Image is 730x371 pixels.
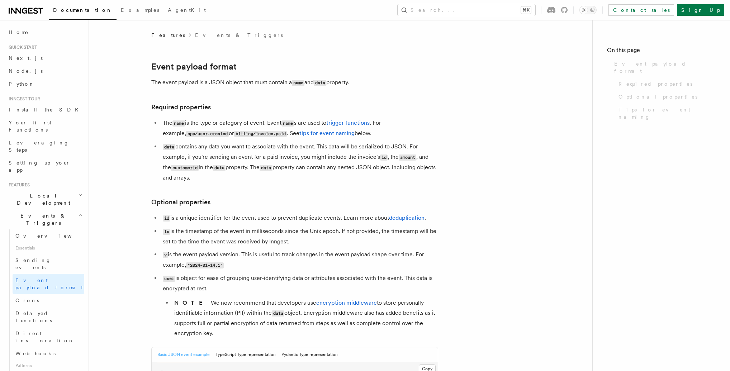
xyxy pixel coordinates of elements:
[6,189,84,209] button: Local Development
[6,182,30,188] span: Features
[161,142,438,183] li: contains any data you want to associate with the event. This data will be serialized to JSON. For...
[13,327,84,347] a: Direct invocation
[9,81,35,87] span: Python
[6,209,84,229] button: Events & Triggers
[6,96,40,102] span: Inngest tour
[168,7,206,13] span: AgentKit
[579,6,597,14] button: Toggle dark mode
[389,214,425,221] a: deduplication
[9,107,83,113] span: Install the SDK
[9,55,43,61] span: Next.js
[163,144,175,150] code: data
[13,274,84,294] a: Event payload format
[6,77,84,90] a: Python
[213,165,226,171] code: data
[314,80,326,86] code: data
[618,93,697,100] span: Optional properties
[15,233,89,239] span: Overview
[163,229,170,235] code: ts
[9,160,70,173] span: Setting up your app
[616,103,716,123] a: Tips for event naming
[234,131,287,137] code: billing/invoice.paid
[13,294,84,307] a: Crons
[161,249,438,270] li: is the event payload version. This is useful to track changes in the event payload shape over tim...
[163,2,210,19] a: AgentKit
[608,4,674,16] a: Contact sales
[6,192,78,206] span: Local Development
[15,310,52,323] span: Delayed functions
[9,29,29,36] span: Home
[6,52,84,65] a: Next.js
[161,118,438,139] li: The is the type or category of event. Event s are used to . For example, or . See below.
[9,68,43,74] span: Node.js
[195,32,283,39] a: Events & Triggers
[399,154,416,161] code: amount
[15,277,83,290] span: Event payload format
[618,80,692,87] span: Required properties
[151,197,210,207] a: Optional properties
[151,32,185,39] span: Features
[151,62,237,72] a: Event payload format
[616,90,716,103] a: Optional properties
[292,80,304,86] code: name
[161,213,438,223] li: is a unique identifier for the event used to prevent duplicate events. Learn more about .
[171,165,199,171] code: customerId
[9,140,69,153] span: Leveraging Steps
[163,276,175,282] code: user
[15,330,74,343] span: Direct invocation
[281,347,338,362] button: Pydantic Type representation
[611,57,716,77] a: Event payload format
[13,347,84,360] a: Webhooks
[618,106,716,120] span: Tips for event naming
[6,44,37,50] span: Quick start
[151,102,211,112] a: Required properties
[49,2,117,20] a: Documentation
[260,165,272,171] code: data
[174,299,207,306] strong: NOTE
[13,254,84,274] a: Sending events
[607,46,716,57] h4: On this page
[6,103,84,116] a: Install the SDK
[6,116,84,136] a: Your first Functions
[151,77,438,88] p: The event payload is a JSON object that must contain a and property.
[326,119,370,126] a: trigger functions
[186,262,224,268] code: "2024-01-14.1"
[521,6,531,14] kbd: ⌘K
[6,136,84,156] a: Leveraging Steps
[6,156,84,176] a: Setting up your app
[121,7,159,13] span: Examples
[161,226,438,247] li: is the timestamp of the event in milliseconds since the Unix epoch. If not provided, the timestam...
[172,298,438,338] li: - We now recommend that developers use to store personally identifiable information (PII) within ...
[6,212,78,227] span: Events & Triggers
[6,26,84,39] a: Home
[117,2,163,19] a: Examples
[380,154,388,161] code: id
[9,120,51,133] span: Your first Functions
[272,310,284,317] code: data
[398,4,535,16] button: Search...⌘K
[161,273,438,338] li: is object for ease of grouping user-identifying data or attributes associated with the event. Thi...
[13,307,84,327] a: Delayed functions
[281,120,294,127] code: name
[157,347,210,362] button: Basic JSON event example
[215,347,276,362] button: TypeScript Type representation
[6,65,84,77] a: Node.js
[13,229,84,242] a: Overview
[53,7,112,13] span: Documentation
[299,130,355,137] a: tips for event naming
[616,77,716,90] a: Required properties
[677,4,724,16] a: Sign Up
[614,60,716,75] span: Event payload format
[316,299,377,306] a: encryption middleware
[15,298,39,303] span: Crons
[186,131,229,137] code: app/user.created
[163,215,170,222] code: id
[172,120,185,127] code: name
[15,351,56,356] span: Webhooks
[163,252,168,258] code: v
[15,257,51,270] span: Sending events
[13,242,84,254] span: Essentials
